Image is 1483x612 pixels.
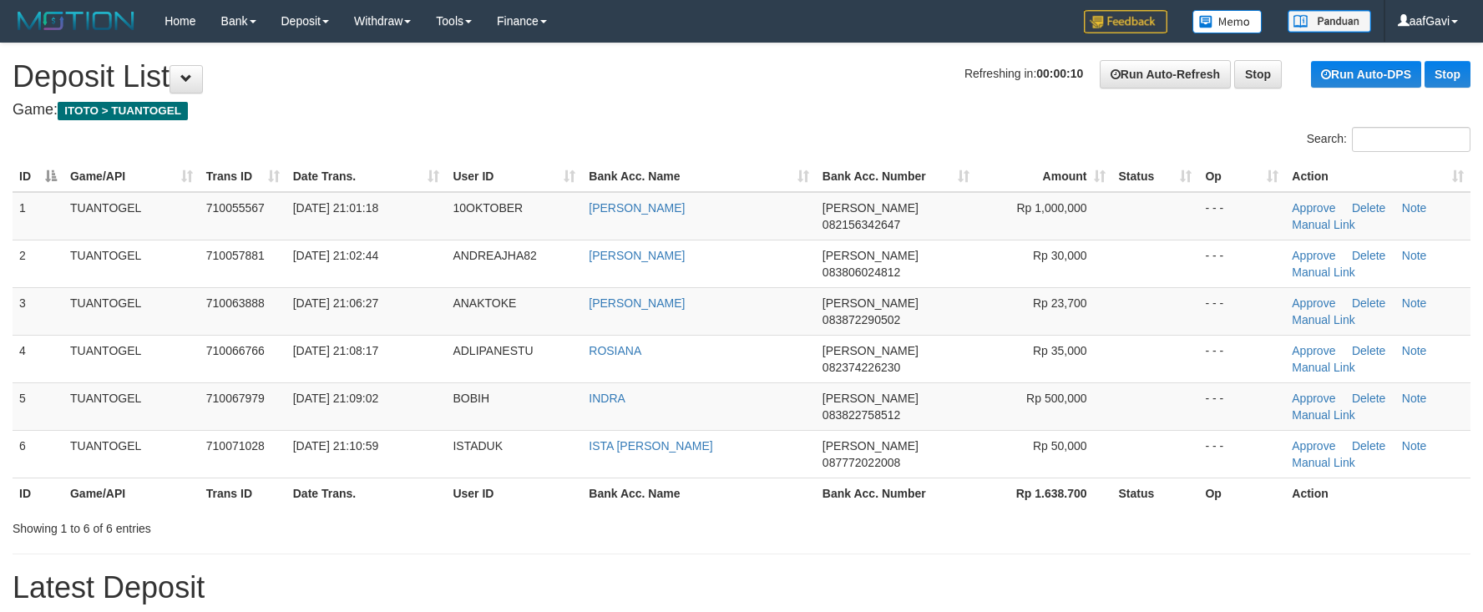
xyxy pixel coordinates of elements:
[589,296,685,310] a: [PERSON_NAME]
[206,439,265,453] span: 710071028
[13,430,63,478] td: 6
[453,344,533,357] span: ADLIPANESTU
[1198,287,1285,335] td: - - -
[822,201,919,215] span: [PERSON_NAME]
[822,296,919,310] span: [PERSON_NAME]
[13,287,63,335] td: 3
[1033,296,1087,310] span: Rp 23,700
[1198,335,1285,382] td: - - -
[200,161,286,192] th: Trans ID: activate to sort column ascending
[1292,408,1355,422] a: Manual Link
[446,478,582,508] th: User ID
[286,161,447,192] th: Date Trans.: activate to sort column ascending
[1352,439,1385,453] a: Delete
[453,201,523,215] span: 10OKTOBER
[1402,392,1427,405] a: Note
[1292,313,1355,326] a: Manual Link
[1033,249,1087,262] span: Rp 30,000
[589,249,685,262] a: [PERSON_NAME]
[822,313,900,326] span: Copy 083872290502 to clipboard
[63,478,200,508] th: Game/API
[589,344,641,357] a: ROSIANA
[293,296,378,310] span: [DATE] 21:06:27
[206,296,265,310] span: 710063888
[589,201,685,215] a: [PERSON_NAME]
[13,571,1470,604] h1: Latest Deposit
[1084,10,1167,33] img: Feedback.jpg
[13,513,605,537] div: Showing 1 to 6 of 6 entries
[13,478,63,508] th: ID
[13,102,1470,119] h4: Game:
[63,161,200,192] th: Game/API: activate to sort column ascending
[13,8,139,33] img: MOTION_logo.png
[589,392,625,405] a: INDRA
[453,392,489,405] span: BOBIH
[446,161,582,192] th: User ID: activate to sort column ascending
[1016,201,1086,215] span: Rp 1,000,000
[1352,296,1385,310] a: Delete
[293,201,378,215] span: [DATE] 21:01:18
[1198,192,1285,240] td: - - -
[582,161,816,192] th: Bank Acc. Name: activate to sort column ascending
[976,478,1112,508] th: Rp 1.638.700
[63,287,200,335] td: TUANTOGEL
[1352,127,1470,152] input: Search:
[1352,249,1385,262] a: Delete
[1292,361,1355,374] a: Manual Link
[1352,392,1385,405] a: Delete
[816,161,976,192] th: Bank Acc. Number: activate to sort column ascending
[1026,392,1086,405] span: Rp 500,000
[453,439,503,453] span: ISTADUK
[589,439,712,453] a: ISTA [PERSON_NAME]
[1402,439,1427,453] a: Note
[13,335,63,382] td: 4
[1307,127,1470,152] label: Search:
[1198,382,1285,430] td: - - -
[1036,67,1083,80] strong: 00:00:10
[1292,456,1355,469] a: Manual Link
[293,344,378,357] span: [DATE] 21:08:17
[13,161,63,192] th: ID: activate to sort column descending
[453,296,516,310] span: ANAKTOKE
[964,67,1083,80] span: Refreshing in:
[1292,439,1335,453] a: Approve
[286,478,447,508] th: Date Trans.
[976,161,1112,192] th: Amount: activate to sort column ascending
[582,478,816,508] th: Bank Acc. Name
[63,382,200,430] td: TUANTOGEL
[822,361,900,374] span: Copy 082374226230 to clipboard
[13,382,63,430] td: 5
[822,249,919,262] span: [PERSON_NAME]
[822,439,919,453] span: [PERSON_NAME]
[816,478,976,508] th: Bank Acc. Number
[1033,344,1087,357] span: Rp 35,000
[453,249,536,262] span: ANDREAJHA82
[1198,161,1285,192] th: Op: activate to sort column ascending
[1198,430,1285,478] td: - - -
[1112,161,1199,192] th: Status: activate to sort column ascending
[1198,478,1285,508] th: Op
[1192,10,1263,33] img: Button%20Memo.svg
[822,408,900,422] span: Copy 083822758512 to clipboard
[822,456,900,469] span: Copy 087772022008 to clipboard
[1352,201,1385,215] a: Delete
[293,439,378,453] span: [DATE] 21:10:59
[206,392,265,405] span: 710067979
[1292,392,1335,405] a: Approve
[822,344,919,357] span: [PERSON_NAME]
[200,478,286,508] th: Trans ID
[1234,60,1282,89] a: Stop
[293,392,378,405] span: [DATE] 21:09:02
[58,102,188,120] span: ITOTO > TUANTOGEL
[1288,10,1371,33] img: panduan.png
[63,335,200,382] td: TUANTOGEL
[1292,266,1355,279] a: Manual Link
[1198,240,1285,287] td: - - -
[1402,344,1427,357] a: Note
[1402,296,1427,310] a: Note
[63,240,200,287] td: TUANTOGEL
[1292,201,1335,215] a: Approve
[1292,344,1335,357] a: Approve
[1033,439,1087,453] span: Rp 50,000
[13,192,63,240] td: 1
